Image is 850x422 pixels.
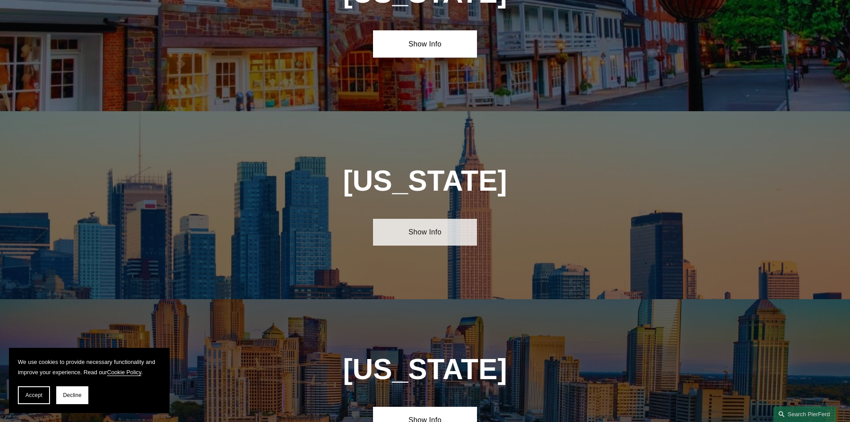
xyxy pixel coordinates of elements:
button: Decline [56,386,88,404]
p: We use cookies to provide necessary functionality and improve your experience. Read our . [18,357,161,377]
a: Show Info [373,219,477,246]
a: Search this site [773,406,836,422]
a: Show Info [373,30,477,57]
h1: [US_STATE] [295,353,555,386]
a: Cookie Policy [107,369,141,376]
h1: [US_STATE] [295,165,555,197]
button: Accept [18,386,50,404]
section: Cookie banner [9,348,170,413]
span: Decline [63,392,82,398]
span: Accept [25,392,42,398]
